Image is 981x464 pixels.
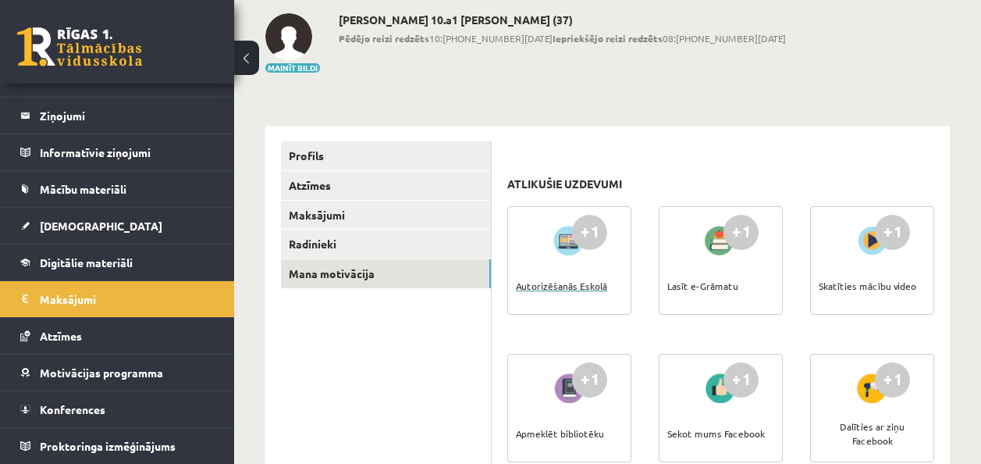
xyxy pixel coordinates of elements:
a: Motivācijas programma [20,355,215,391]
div: Sekot mums Facebook [667,406,765,461]
a: [DEMOGRAPHIC_DATA] [20,208,215,244]
span: [DEMOGRAPHIC_DATA] [40,219,162,233]
a: Mācību materiāli [20,171,215,207]
button: Mainīt bildi [265,63,320,73]
a: Informatīvie ziņojumi [20,134,215,170]
div: +1 [723,215,759,250]
div: Dalīties ar ziņu Facebook [819,406,926,461]
span: Digitālie materiāli [40,255,133,269]
div: +1 [875,215,910,250]
div: Lasīt e-Grāmatu [667,259,738,313]
legend: Informatīvie ziņojumi [40,134,215,170]
a: Radinieki [281,230,491,259]
legend: Ziņojumi [40,98,215,134]
a: Atzīmes [20,318,215,354]
span: Motivācijas programma [40,366,163,380]
h2: [PERSON_NAME] 10.a1 [PERSON_NAME] (37) [339,13,786,27]
a: +1 Autorizēšanās Eskolā [507,206,631,315]
a: Maksājumi [281,201,491,230]
div: +1 [875,362,910,398]
a: Digitālie materiāli [20,244,215,280]
div: Autorizēšanās Eskolā [516,259,607,313]
img: Laura Kristiana Kauliņa [265,13,312,60]
b: Pēdējo reizi redzēts [339,32,429,45]
span: 10:[PHONE_NUMBER][DATE] 08:[PHONE_NUMBER][DATE] [339,31,786,45]
b: Iepriekšējo reizi redzēts [553,32,663,45]
span: Atzīmes [40,329,82,343]
a: Ziņojumi [20,98,215,134]
a: Proktoringa izmēģinājums [20,428,215,464]
h3: Atlikušie uzdevumi [507,177,622,191]
div: Skatīties mācību video [819,259,916,313]
a: Konferences [20,391,215,427]
a: Maksājumi [20,281,215,317]
div: +1 [723,362,759,398]
a: Mana motivācija [281,259,491,288]
a: Rīgas 1. Tālmācības vidusskola [17,27,142,66]
a: Atzīmes [281,171,491,200]
legend: Maksājumi [40,281,215,317]
div: Apmeklēt bibliotēku [516,406,604,461]
div: +1 [572,362,607,398]
span: Konferences [40,402,105,416]
span: Proktoringa izmēģinājums [40,439,176,453]
a: Profils [281,141,491,170]
div: +1 [572,215,607,250]
span: Mācību materiāli [40,182,126,196]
